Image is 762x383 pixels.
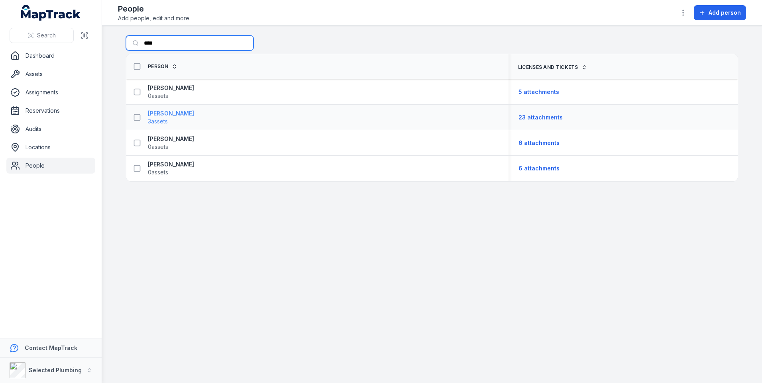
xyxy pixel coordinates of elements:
strong: [PERSON_NAME] [148,109,194,117]
a: Person [148,63,177,70]
a: Audits [6,121,95,137]
a: Reservations [6,103,95,119]
button: 5 attachments [518,84,560,100]
span: 0 assets [148,143,168,151]
a: [PERSON_NAME]3assets [148,109,194,125]
span: Add person [709,9,741,17]
span: 0 assets [148,92,168,100]
button: Search [10,28,74,43]
span: 3 assets [148,117,168,125]
a: People [6,158,95,174]
a: [PERSON_NAME]0assets [148,135,194,151]
span: Add people, edit and more. [118,14,190,22]
a: [PERSON_NAME]0assets [148,160,194,176]
strong: [PERSON_NAME] [148,135,194,143]
span: 0 assets [148,168,168,176]
span: Search [37,31,56,39]
button: 23 attachments [518,110,563,125]
a: Dashboard [6,48,95,64]
button: Add person [694,5,746,20]
a: Assets [6,66,95,82]
strong: [PERSON_NAME] [148,84,194,92]
strong: Selected Plumbing [29,367,82,373]
a: Licenses and Tickets [518,64,587,70]
strong: Contact MapTrack [25,344,77,351]
h2: People [118,3,190,14]
a: [PERSON_NAME]0assets [148,84,194,100]
span: Person [148,63,169,70]
span: Licenses and Tickets [518,64,578,70]
a: Assignments [6,84,95,100]
a: MapTrack [21,5,81,21]
button: 6 attachments [518,135,560,150]
button: 6 attachments [518,161,560,176]
strong: [PERSON_NAME] [148,160,194,168]
a: Locations [6,139,95,155]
